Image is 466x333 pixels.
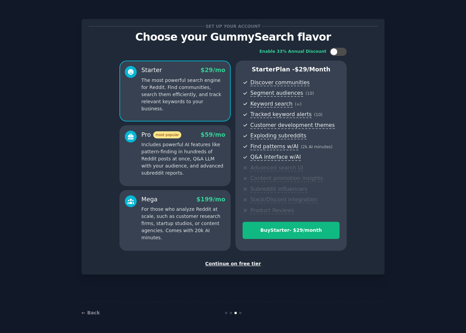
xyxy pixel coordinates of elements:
[250,111,311,118] span: Tracked keyword alerts
[242,65,340,74] p: Starter Plan -
[89,260,377,267] div: Continue on free tier
[141,206,225,241] p: For those who analyze Reddit at scale, such as customer research firms, startup studios, or conte...
[89,31,377,43] p: Choose your GummySearch flavor
[141,66,162,74] div: Starter
[250,132,306,139] span: Exploding subreddits
[250,207,294,214] span: Product Reviews
[250,164,303,172] span: Advanced search UI
[196,196,225,203] span: $ 199 /mo
[259,49,326,55] div: Enable 33% Annual Discount
[250,101,293,108] span: Keyword search
[305,91,314,96] span: ( 10 )
[250,196,317,203] span: Slack/Discord integration
[301,145,332,149] span: ( 2k AI minutes )
[153,131,182,138] span: most popular
[201,67,225,73] span: $ 29 /mo
[141,141,225,177] p: Includes powerful AI features like pattern-finding in hundreds of Reddit posts at once, Q&A LLM w...
[205,23,262,30] span: Set up your account
[141,195,158,204] div: Mega
[250,79,309,86] span: Discover communities
[141,77,225,112] p: The most powerful search engine for Reddit. Find communities, search them efficiently, and track ...
[250,175,323,182] span: Content promotion insights
[141,131,181,139] div: Pro
[250,186,307,193] span: Subreddit influencers
[295,66,330,73] span: $ 29 /month
[250,143,298,150] span: Find patterns w/AI
[242,222,340,239] button: BuyStarter- $29/month
[314,112,322,117] span: ( 10 )
[250,154,301,161] span: Q&A interface w/AI
[250,90,303,97] span: Segment audiences
[295,102,302,107] span: ( ∞ )
[201,131,225,138] span: $ 59 /mo
[81,310,100,315] a: ← Back
[243,227,339,234] div: Buy Starter - $ 29 /month
[250,122,335,129] span: Customer development themes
